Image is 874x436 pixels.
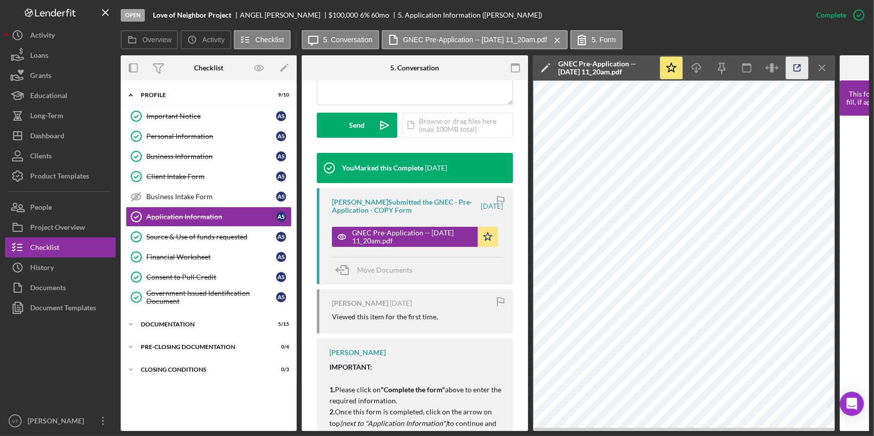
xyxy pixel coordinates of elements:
div: Product Templates [30,166,89,189]
button: Send [317,113,397,138]
button: Dashboard [5,126,116,146]
div: 5. Conversation [391,64,440,72]
a: Financial WorksheetAS [126,247,292,267]
div: Checklist [30,237,59,260]
div: Send [349,113,365,138]
div: Business Intake Form [146,193,276,201]
button: Activity [181,30,231,49]
div: Educational [30,85,67,108]
button: VT[PERSON_NAME] [5,411,116,431]
div: Personal Information [146,132,276,140]
button: Project Overview [5,217,116,237]
a: Application InformationAS [126,207,292,227]
button: GNEC Pre-Application -- [DATE] 11_20am.pdf [332,227,498,247]
div: Clients [30,146,52,168]
div: Open [121,9,145,22]
button: Checklist [5,237,116,257]
button: History [5,257,116,278]
div: A S [276,252,286,262]
div: A S [276,151,286,161]
button: Clients [5,146,116,166]
div: A S [276,212,286,222]
div: Pre-Closing Documentation [141,344,264,350]
button: Product Templates [5,166,116,186]
div: 5 / 15 [271,321,289,327]
div: [PERSON_NAME] [25,411,91,433]
p: Please click on above to enter the required information. [329,362,503,407]
div: Long-Term [30,106,63,128]
button: Checklist [234,30,291,49]
strong: 1. [329,385,335,394]
a: Personal InformationAS [126,126,292,146]
a: Client Intake FormAS [126,166,292,187]
button: People [5,197,116,217]
span: $100,000 [329,11,359,19]
div: Consent to Pull Credit [146,273,276,281]
div: Dashboard [30,126,64,148]
a: Business InformationAS [126,146,292,166]
div: Financial Worksheet [146,253,276,261]
div: GNEC Pre-Application -- [DATE] 11_20am.pdf [352,229,473,245]
strong: IMPORTANT: [329,363,372,371]
button: Loans [5,45,116,65]
div: 60 mo [371,11,389,19]
div: 9 / 10 [271,92,289,98]
div: Source & Use of funds requested [146,233,276,241]
button: Complete [806,5,869,25]
a: Source & Use of funds requestedAS [126,227,292,247]
a: Documents [5,278,116,298]
text: VT [12,418,18,424]
div: Application Information [146,213,276,221]
div: GNEC Pre-Application -- [DATE] 11_20am.pdf [558,60,654,76]
div: A S [276,232,286,242]
button: Document Templates [5,298,116,318]
label: Overview [142,36,171,44]
div: Business Information [146,152,276,160]
div: [PERSON_NAME] Submitted the GNEC - Pre-Application - COPY Form [332,198,479,214]
div: Documents [30,278,66,300]
div: 0 / 3 [271,367,289,373]
button: Grants [5,65,116,85]
label: 5. Form [592,36,616,44]
em: (next to "Application Information") [340,419,448,427]
strong: "Complete the form" [381,385,445,394]
button: Overview [121,30,178,49]
a: Government Issued Identification DocumentAS [126,287,292,307]
div: Profile [141,92,264,98]
div: 6 % [360,11,370,19]
div: [PERSON_NAME] [332,299,388,307]
div: Document Templates [30,298,96,320]
div: A S [276,171,286,182]
button: Long-Term [5,106,116,126]
div: ANGEL [PERSON_NAME] [240,11,329,19]
time: 2025-08-15 15:20 [481,202,503,210]
div: A S [276,131,286,141]
label: Checklist [255,36,284,44]
div: Government Issued Identification Document [146,289,276,305]
a: Activity [5,25,116,45]
div: A S [276,111,286,121]
div: People [30,197,52,220]
time: 2025-08-15 15:13 [390,299,412,307]
div: A S [276,192,286,202]
a: Business Intake FormAS [126,187,292,207]
label: Activity [202,36,224,44]
label: GNEC Pre-Application -- [DATE] 11_20am.pdf [403,36,547,44]
button: 5. Form [570,30,623,49]
div: Documentation [141,321,264,327]
button: 5. Conversation [302,30,379,49]
div: Important Notice [146,112,276,120]
button: GNEC Pre-Application -- [DATE] 11_20am.pdf [382,30,568,49]
a: Important NoticeAS [126,106,292,126]
div: Loans [30,45,48,68]
div: Complete [816,5,846,25]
